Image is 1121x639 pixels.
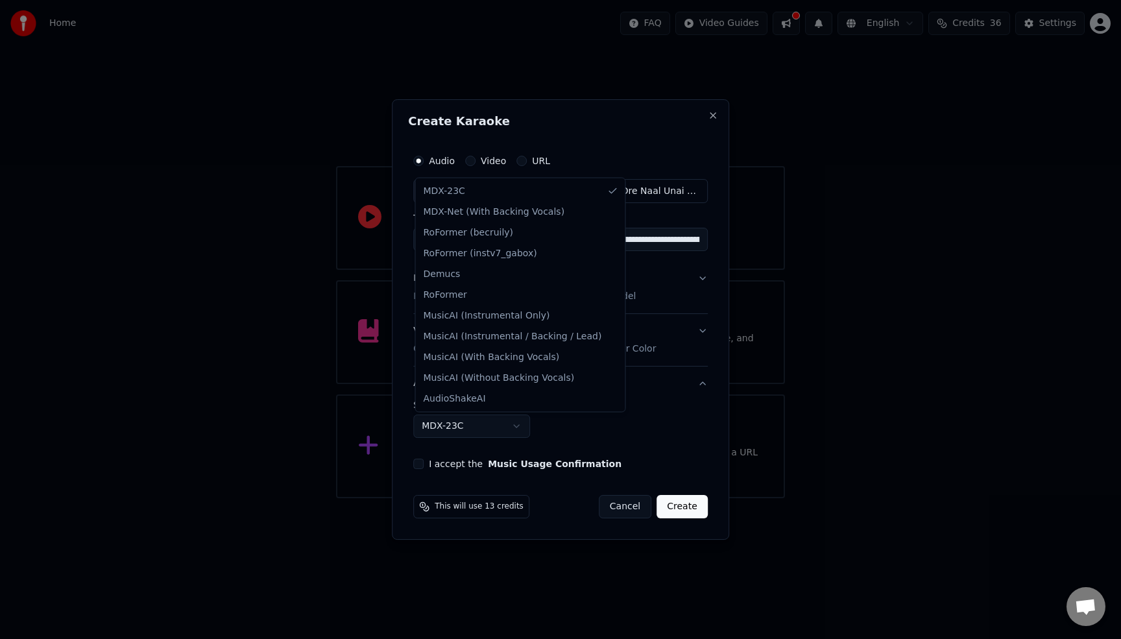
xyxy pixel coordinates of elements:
[424,392,486,405] span: AudioShakeAI
[424,350,560,363] span: MusicAI (With Backing Vocals)
[424,371,575,384] span: MusicAI (Without Backing Vocals)
[424,226,514,239] span: RoFormer (becruily)
[424,185,465,198] span: MDX-23C
[424,247,537,259] span: RoFormer (instv7_gabox)
[424,205,565,218] span: MDX-Net (With Backing Vocals)
[424,309,550,322] span: MusicAI (Instrumental Only)
[424,288,467,301] span: RoFormer
[424,330,602,343] span: MusicAI (Instrumental / Backing / Lead)
[424,267,461,280] span: Demucs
